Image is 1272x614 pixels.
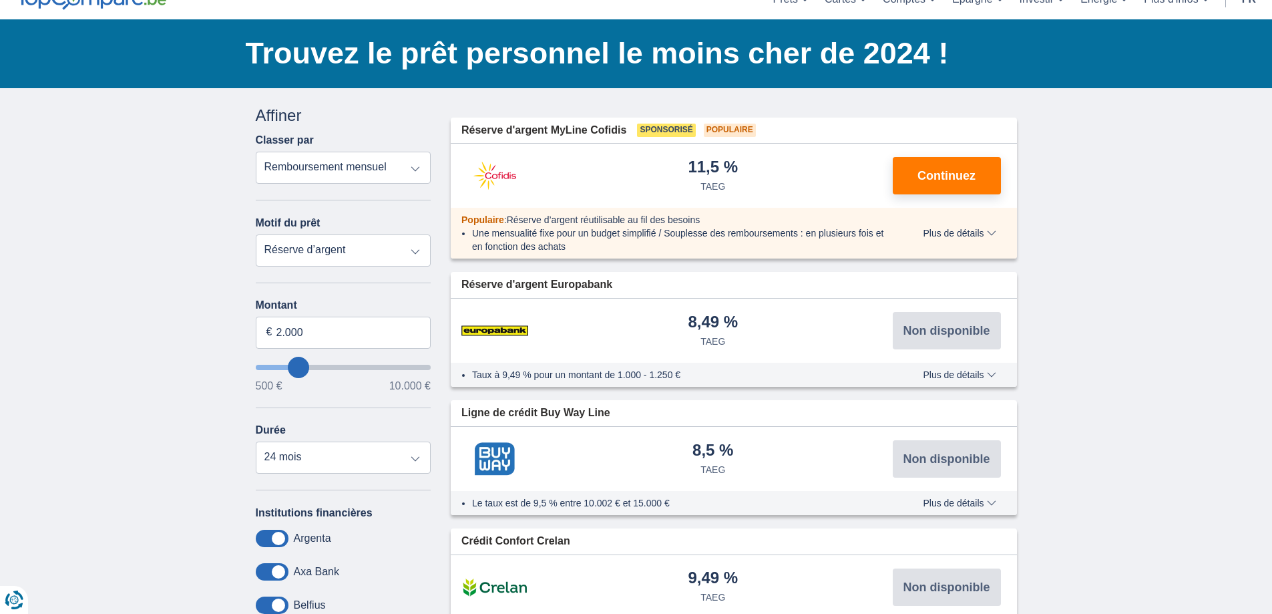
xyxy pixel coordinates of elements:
label: Belfius [294,599,326,611]
span: Crédit Confort Crelan [461,534,570,549]
button: Non disponible [893,569,1001,606]
div: TAEG [700,180,725,193]
li: Taux à 9,49 % pour un montant de 1.000 - 1.250 € [472,368,884,381]
label: Montant [256,299,431,311]
span: Populaire [704,124,756,137]
div: : [451,213,895,226]
span: Réserve d'argent MyLine Cofidis [461,123,626,138]
div: TAEG [700,591,725,604]
span: 10.000 € [389,381,431,392]
h1: Trouvez le prêt personnel le moins cher de 2024 ! [246,33,1017,74]
span: € [266,325,272,340]
label: Institutions financières [256,507,373,519]
span: Populaire [461,214,504,225]
label: Argenta [294,532,331,545]
span: Plus de détails [923,370,996,379]
li: Le taux est de 9,5 % entre 10.002 € et 15.000 € [472,496,884,510]
div: Affiner [256,104,431,127]
div: TAEG [700,335,725,348]
img: pret personnel Buy Way [461,442,528,476]
span: Sponsorisé [637,124,695,137]
button: Continuez [893,157,1001,194]
span: Réserve d’argent réutilisable au fil des besoins [507,214,700,225]
label: Motif du prêt [256,217,321,229]
img: pret personnel Crelan [461,571,528,604]
span: Réserve d'argent Europabank [461,277,612,293]
li: Une mensualité fixe pour un budget simplifié / Souplesse des remboursements : en plusieurs fois e... [472,226,884,253]
div: TAEG [700,463,725,476]
span: Non disponible [903,325,990,337]
div: 8,5 % [692,442,733,460]
button: Plus de détails [913,228,1006,239]
div: 9,49 % [688,570,738,588]
span: Plus de détails [923,498,996,508]
button: Non disponible [893,312,1001,349]
label: Durée [256,424,286,436]
span: Non disponible [903,581,990,593]
span: Non disponible [903,453,990,465]
img: pret personnel Cofidis [461,159,528,192]
button: Plus de détails [913,369,1006,380]
button: Plus de détails [913,498,1006,508]
label: Classer par [256,134,314,146]
button: Non disponible [893,440,1001,478]
span: Plus de détails [923,228,996,238]
input: wantToBorrow [256,365,431,370]
span: 500 € [256,381,282,392]
label: Axa Bank [294,566,339,578]
span: Ligne de crédit Buy Way Line [461,406,610,421]
div: 8,49 % [688,314,738,332]
span: Continuez [917,170,976,182]
img: pret personnel Europabank [461,314,528,347]
div: 11,5 % [688,159,738,177]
